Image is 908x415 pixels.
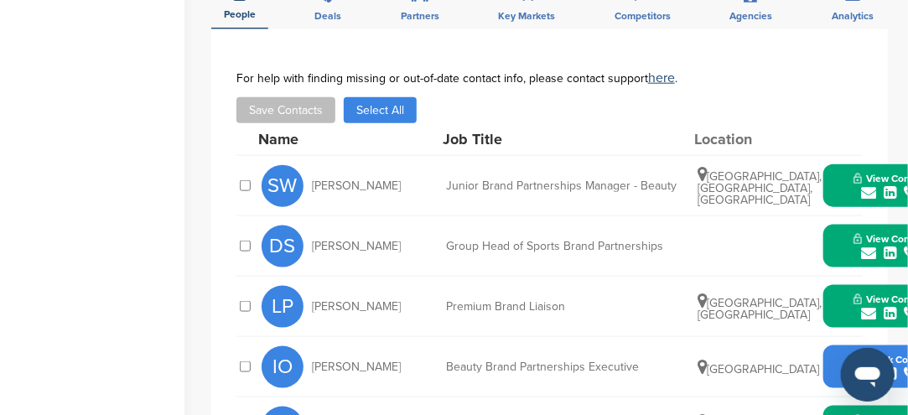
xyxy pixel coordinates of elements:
span: Deals [315,11,342,21]
span: People [224,9,256,19]
div: Location [694,132,820,147]
button: Select All [344,97,417,123]
div: For help with finding missing or out-of-date contact info, please contact support . [236,71,863,85]
button: Save Contacts [236,97,335,123]
span: Key Markets [499,11,556,21]
span: [PERSON_NAME] [312,301,401,313]
span: Analytics [832,11,874,21]
div: Group Head of Sports Brand Partnerships [446,241,698,252]
span: [PERSON_NAME] [312,241,401,252]
span: [PERSON_NAME] [312,180,401,192]
span: Agencies [730,11,773,21]
div: Name [258,132,443,147]
span: IO [262,346,304,388]
span: [GEOGRAPHIC_DATA], [GEOGRAPHIC_DATA], [GEOGRAPHIC_DATA] [698,169,822,207]
span: [PERSON_NAME] [312,361,401,373]
a: here [648,70,675,86]
div: Junior Brand Partnerships Manager - Beauty [446,180,698,192]
span: SW [262,165,304,207]
div: Job Title [443,132,694,147]
span: [GEOGRAPHIC_DATA] [698,362,819,376]
span: Partners [401,11,439,21]
span: [GEOGRAPHIC_DATA], [GEOGRAPHIC_DATA] [698,296,822,322]
div: Premium Brand Liaison [446,301,698,313]
span: Competitors [615,11,671,21]
span: DS [262,226,304,267]
iframe: Button to launch messaging window [841,348,895,402]
span: LP [262,286,304,328]
div: Beauty Brand Partnerships Executive [446,361,698,373]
